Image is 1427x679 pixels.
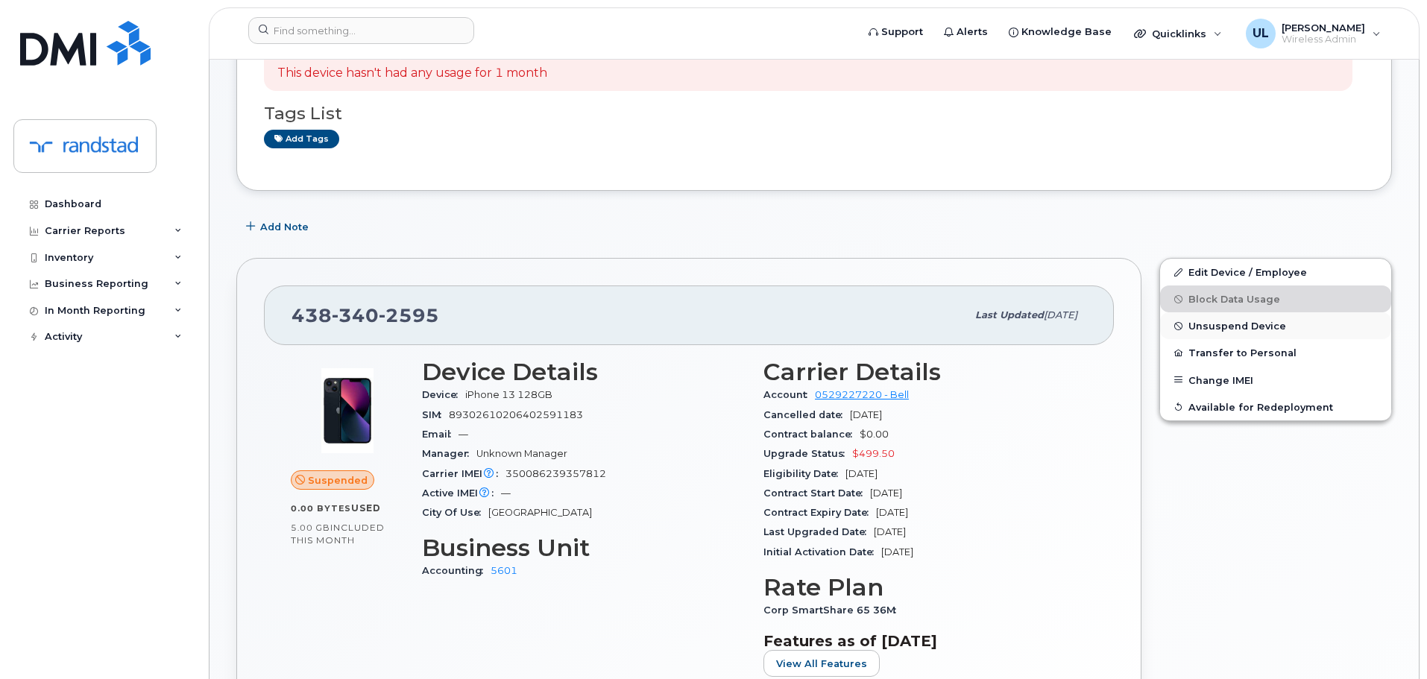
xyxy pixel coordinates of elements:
[763,409,850,420] span: Cancelled date
[763,604,904,616] span: Corp SmartShare 65 36M
[422,389,465,400] span: Device
[248,17,474,44] input: Find something...
[815,389,909,400] a: 0529227220 - Bell
[763,487,870,499] span: Contract Start Date
[449,409,583,420] span: 89302610206402591183
[292,304,439,326] span: 438
[1124,19,1232,48] div: Quicklinks
[1160,259,1391,285] a: Edit Device / Employee
[308,473,368,487] span: Suspended
[763,650,880,677] button: View All Features
[488,507,592,518] span: [GEOGRAPHIC_DATA]
[1235,19,1391,48] div: Uraib Lakhani
[881,25,923,40] span: Support
[351,502,381,514] span: used
[874,526,906,537] span: [DATE]
[1044,309,1077,320] span: [DATE]
[422,429,459,440] span: Email
[881,546,913,558] span: [DATE]
[763,468,845,479] span: Eligibility Date
[858,17,933,47] a: Support
[1021,25,1112,40] span: Knowledge Base
[476,448,567,459] span: Unknown Manager
[763,574,1087,601] h3: Rate Plan
[870,487,902,499] span: [DATE]
[1282,22,1365,34] span: [PERSON_NAME]
[291,522,385,546] span: included this month
[1160,339,1391,366] button: Transfer to Personal
[860,429,889,440] span: $0.00
[260,220,309,234] span: Add Note
[763,546,881,558] span: Initial Activation Date
[876,507,908,518] span: [DATE]
[1253,25,1269,42] span: UL
[1160,367,1391,394] button: Change IMEI
[303,366,392,455] img: image20231002-3703462-1ig824h.jpeg
[422,507,488,518] span: City Of Use
[1152,28,1206,40] span: Quicklinks
[845,468,878,479] span: [DATE]
[850,409,882,420] span: [DATE]
[1188,320,1286,332] span: Unsuspend Device
[264,130,339,148] a: Add tags
[1160,285,1391,312] button: Block Data Usage
[236,213,321,240] button: Add Note
[763,359,1087,385] h3: Carrier Details
[998,17,1122,47] a: Knowledge Base
[332,304,379,326] span: 340
[501,487,511,499] span: —
[1160,312,1391,339] button: Unsuspend Device
[465,389,552,400] span: iPhone 13 128GB
[975,309,1044,320] span: Last updated
[776,657,867,671] span: View All Features
[763,429,860,440] span: Contract balance
[491,565,517,576] a: 5601
[422,448,476,459] span: Manager
[763,632,1087,650] h3: Features as of [DATE]
[933,17,998,47] a: Alerts
[291,522,330,533] span: 5.00 GB
[291,503,351,514] span: 0.00 Bytes
[422,359,746,385] h3: Device Details
[1282,34,1365,45] span: Wireless Admin
[763,389,815,400] span: Account
[763,526,874,537] span: Last Upgraded Date
[422,409,449,420] span: SIM
[422,487,501,499] span: Active IMEI
[852,448,895,459] span: $499.50
[1188,401,1333,412] span: Available for Redeployment
[422,565,491,576] span: Accounting
[422,468,505,479] span: Carrier IMEI
[277,65,547,82] p: This device hasn't had any usage for 1 month
[505,468,606,479] span: 350086239357812
[763,448,852,459] span: Upgrade Status
[422,534,746,561] h3: Business Unit
[379,304,439,326] span: 2595
[264,104,1364,123] h3: Tags List
[459,429,468,440] span: —
[1160,394,1391,420] button: Available for Redeployment
[957,25,988,40] span: Alerts
[763,507,876,518] span: Contract Expiry Date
